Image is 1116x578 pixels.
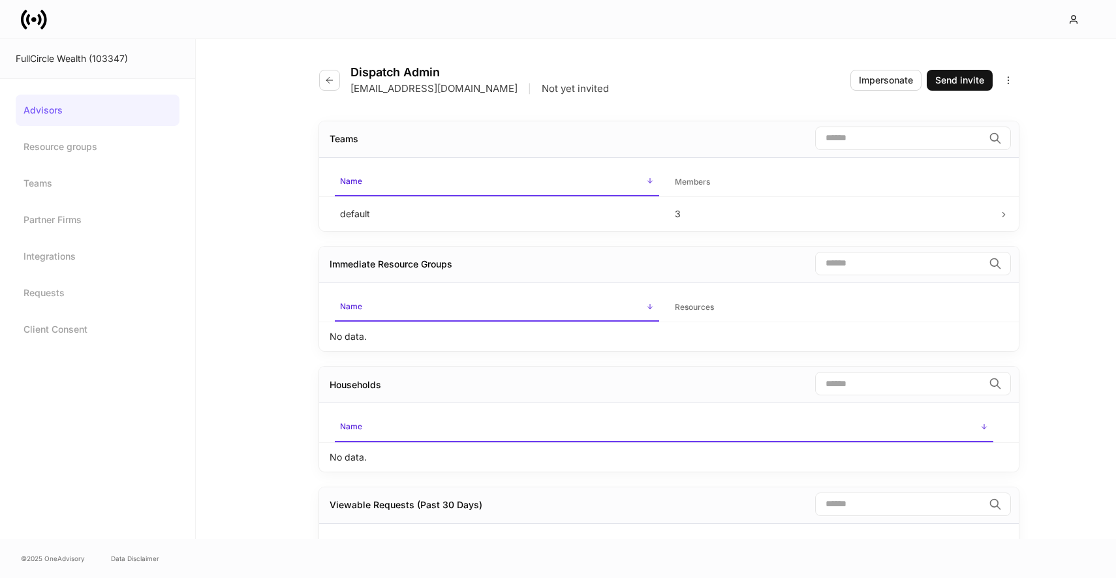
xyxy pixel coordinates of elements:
[330,196,664,231] td: default
[340,300,362,312] h6: Name
[16,52,179,65] div: FullCircle Wealth (103347)
[670,169,994,196] span: Members
[16,314,179,345] a: Client Consent
[528,82,531,95] p: |
[330,258,452,271] div: Immediate Resource Groups
[664,196,999,231] td: 3
[850,70,922,91] button: Impersonate
[111,553,159,564] a: Data Disclaimer
[21,553,85,564] span: © 2025 OneAdvisory
[340,420,362,433] h6: Name
[670,294,994,321] span: Resources
[16,204,179,236] a: Partner Firms
[16,241,179,272] a: Integrations
[675,175,710,188] h6: Members
[330,378,381,391] div: Households
[330,132,358,145] div: Teams
[16,168,179,199] a: Teams
[859,74,913,87] div: Impersonate
[330,498,482,511] div: Viewable Requests (Past 30 Days)
[927,70,993,91] button: Send invite
[335,294,659,322] span: Name
[542,82,609,95] p: Not yet invited
[330,330,367,343] p: No data.
[935,74,984,87] div: Send invite
[675,301,714,313] h6: Resources
[350,65,609,80] h4: Dispatch Admin
[340,175,362,187] h6: Name
[350,82,518,95] p: [EMAIL_ADDRESS][DOMAIN_NAME]
[330,451,367,464] p: No data.
[335,168,659,196] span: Name
[335,414,993,442] span: Name
[16,95,179,126] a: Advisors
[16,277,179,309] a: Requests
[16,131,179,162] a: Resource groups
